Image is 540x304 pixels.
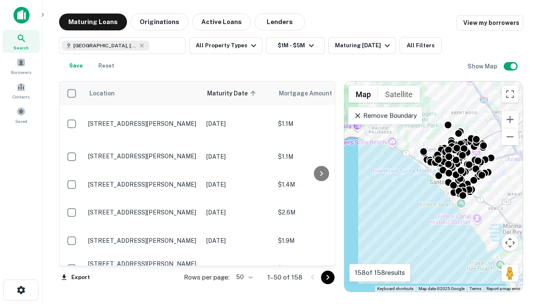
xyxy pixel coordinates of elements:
[456,15,523,30] a: View my borrowers
[3,103,40,126] a: Saved
[88,237,198,244] p: [STREET_ADDRESS][PERSON_NAME]
[88,152,198,160] p: [STREET_ADDRESS][PERSON_NAME]
[498,236,540,277] iframe: Chat Widget
[206,152,270,161] p: [DATE]
[279,88,343,98] span: Mortgage Amount
[59,271,92,284] button: Export
[278,236,362,245] p: $1.9M
[89,88,115,98] span: Location
[274,81,367,105] th: Mortgage Amount
[267,272,302,282] p: 1–50 of 158
[11,69,31,76] span: Borrowers
[184,272,229,282] p: Rows per page:
[93,57,120,74] button: Reset
[233,271,254,283] div: 50
[206,236,270,245] p: [DATE]
[400,37,442,54] button: All Filters
[206,180,270,189] p: [DATE]
[278,208,362,217] p: $2.6M
[62,57,89,74] button: Save your search to get updates of matches that match your search criteria.
[84,81,202,105] th: Location
[470,286,481,291] a: Terms (opens in new tab)
[254,14,305,30] button: Lenders
[346,281,374,292] img: Google
[130,14,189,30] button: Originations
[502,86,518,103] button: Toggle fullscreen view
[278,152,362,161] p: $1.1M
[3,30,40,53] a: Search
[206,119,270,128] p: [DATE]
[59,14,127,30] button: Maturing Loans
[189,37,262,54] button: All Property Types
[502,128,518,145] button: Zoom out
[328,37,396,54] button: Maturing [DATE]
[377,286,413,292] button: Keyboard shortcuts
[278,180,362,189] p: $1.4M
[202,81,274,105] th: Maturity Date
[486,286,520,291] a: Report a map error
[88,209,198,216] p: [STREET_ADDRESS][PERSON_NAME]
[502,111,518,128] button: Zoom in
[3,79,40,102] a: Contacts
[88,181,198,188] p: [STREET_ADDRESS][PERSON_NAME]
[13,44,29,51] span: Search
[321,271,335,284] button: Go to next page
[266,37,325,54] button: $1M - $5M
[206,264,270,273] p: [DATE]
[278,119,362,128] p: $1.1M
[3,54,40,77] a: Borrowers
[467,62,499,71] h6: Show Map
[73,42,137,49] span: [GEOGRAPHIC_DATA], [GEOGRAPHIC_DATA], [GEOGRAPHIC_DATA]
[88,120,198,128] p: [STREET_ADDRESS][PERSON_NAME]
[335,41,392,51] div: Maturing [DATE]
[355,268,405,278] p: 158 of 158 results
[207,88,259,98] span: Maturity Date
[502,234,518,251] button: Map camera controls
[15,118,27,125] span: Saved
[278,264,362,273] p: $3.4M
[206,208,270,217] p: [DATE]
[378,86,420,103] button: Show satellite imagery
[346,281,374,292] a: Open this area in Google Maps (opens a new window)
[354,111,416,121] p: Remove Boundary
[88,260,198,268] p: [STREET_ADDRESS][PERSON_NAME]
[348,86,378,103] button: Show street map
[344,81,523,292] div: 0 0
[13,93,30,100] span: Contacts
[192,14,251,30] button: Active Loans
[418,286,464,291] span: Map data ©2025 Google
[13,7,30,24] img: capitalize-icon.png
